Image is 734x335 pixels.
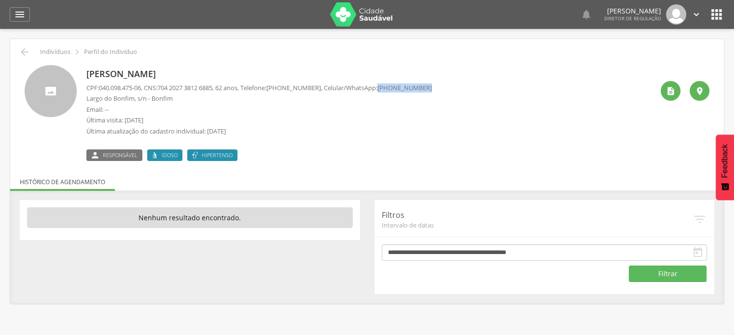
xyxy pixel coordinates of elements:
[709,7,724,22] i: 
[581,9,592,20] i: 
[382,221,693,229] span: Intervalo de datas
[377,83,432,92] span: [PHONE_NUMBER]
[14,9,26,20] i: 
[266,83,321,92] span: [PHONE_NUMBER]
[103,151,138,159] span: Responsável
[27,207,353,228] p: Nenhum resultado encontrado.
[604,8,661,14] p: [PERSON_NAME]
[86,68,432,80] p: [PERSON_NAME]
[691,4,702,25] a: 
[661,81,680,101] div: Ver histórico de cadastramento
[86,83,432,93] p: CPF: , CNS: , 62 anos, Telefone: , Celular/WhatsApp:
[382,210,693,221] p: Filtros
[40,48,70,56] p: Indivíduos
[691,9,702,20] i: 
[99,83,141,92] span: 040.098.475-06
[604,15,661,22] span: Diretor de regulação
[19,46,30,58] i: Voltar
[629,266,706,282] button: Filtrar
[84,48,137,56] p: Perfil do Indivíduo
[86,127,432,136] p: Última atualização do cadastro individual: [DATE]
[86,94,432,103] p: Largo do Bonfim, s/n - Bonfim
[162,151,178,159] span: Idoso
[692,212,707,227] i: 
[690,81,709,101] div: Localização
[72,47,83,57] i: 
[716,134,734,200] button: Feedback - Mostrar pesquisa
[86,116,432,125] p: Última visita: [DATE]
[86,105,432,114] p: Email: --
[157,83,212,92] span: 704 2027 3812 6885
[720,144,729,178] span: Feedback
[10,7,30,22] a: 
[202,151,233,159] span: Hipertenso
[666,86,676,96] i: 
[90,151,100,159] i: 
[692,247,704,258] i: 
[695,86,705,96] i: 
[581,4,592,25] a: 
